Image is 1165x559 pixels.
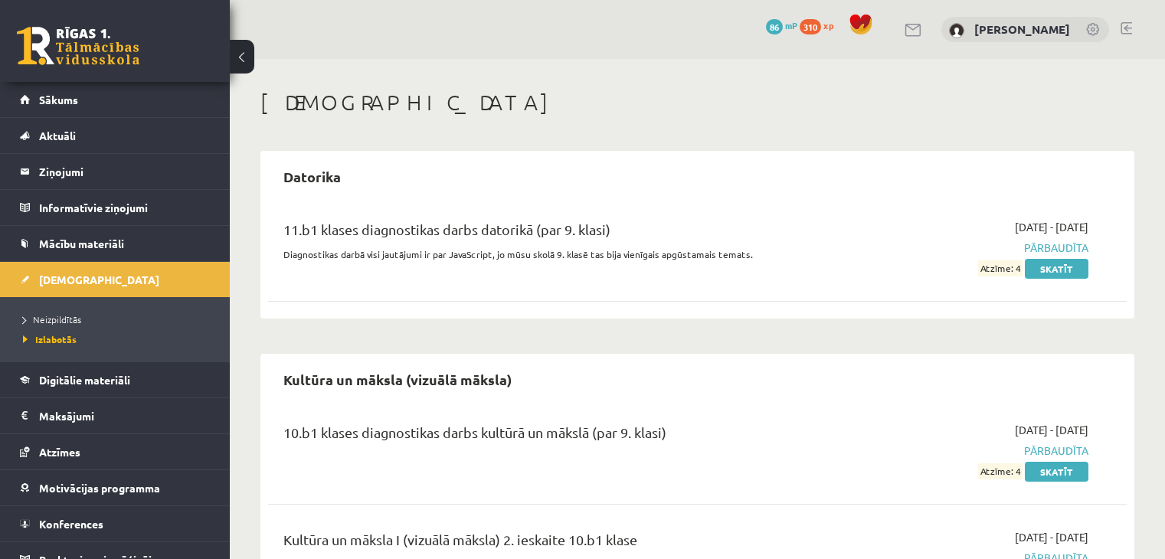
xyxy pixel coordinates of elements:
[766,19,797,31] a: 86 mP
[39,93,78,106] span: Sākums
[836,240,1088,256] span: Pārbaudīta
[1025,462,1088,482] a: Skatīt
[39,190,211,225] legend: Informatīvie ziņojumi
[39,481,160,495] span: Motivācijas programma
[20,118,211,153] a: Aktuāli
[978,260,1023,276] span: Atzīme: 4
[20,434,211,469] a: Atzīmes
[20,506,211,541] a: Konferences
[978,463,1023,479] span: Atzīme: 4
[283,219,813,247] div: 11.b1 klases diagnostikas darbs datorikā (par 9. klasi)
[39,129,76,142] span: Aktuāli
[283,247,813,261] p: Diagnostikas darbā visi jautājumi ir par JavaScript, jo mūsu skolā 9. klasē tas bija vienīgais ap...
[23,313,81,325] span: Neizpildītās
[39,237,124,250] span: Mācību materiāli
[39,373,130,387] span: Digitālie materiāli
[23,332,214,346] a: Izlabotās
[20,226,211,261] a: Mācību materiāli
[800,19,841,31] a: 310 xp
[268,361,527,397] h2: Kultūra un māksla (vizuālā māksla)
[1015,219,1088,235] span: [DATE] - [DATE]
[766,19,783,34] span: 86
[260,90,1134,116] h1: [DEMOGRAPHIC_DATA]
[39,517,103,531] span: Konferences
[23,333,77,345] span: Izlabotās
[268,159,356,195] h2: Datorika
[39,398,211,433] legend: Maksājumi
[800,19,821,34] span: 310
[283,422,813,450] div: 10.b1 klases diagnostikas darbs kultūrā un mākslā (par 9. klasi)
[283,529,813,557] div: Kultūra un māksla I (vizuālā māksla) 2. ieskaite 10.b1 klase
[20,362,211,397] a: Digitālie materiāli
[20,82,211,117] a: Sākums
[20,154,211,189] a: Ziņojumi
[1025,259,1088,279] a: Skatīt
[836,443,1088,459] span: Pārbaudīta
[17,27,139,65] a: Rīgas 1. Tālmācības vidusskola
[949,23,964,38] img: Sendija Ivanova
[20,398,211,433] a: Maksājumi
[39,154,211,189] legend: Ziņojumi
[1015,529,1088,545] span: [DATE] - [DATE]
[39,273,159,286] span: [DEMOGRAPHIC_DATA]
[23,312,214,326] a: Neizpildītās
[1015,422,1088,438] span: [DATE] - [DATE]
[39,445,80,459] span: Atzīmes
[20,190,211,225] a: Informatīvie ziņojumi
[785,19,797,31] span: mP
[20,470,211,505] a: Motivācijas programma
[823,19,833,31] span: xp
[974,21,1070,37] a: [PERSON_NAME]
[20,262,211,297] a: [DEMOGRAPHIC_DATA]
